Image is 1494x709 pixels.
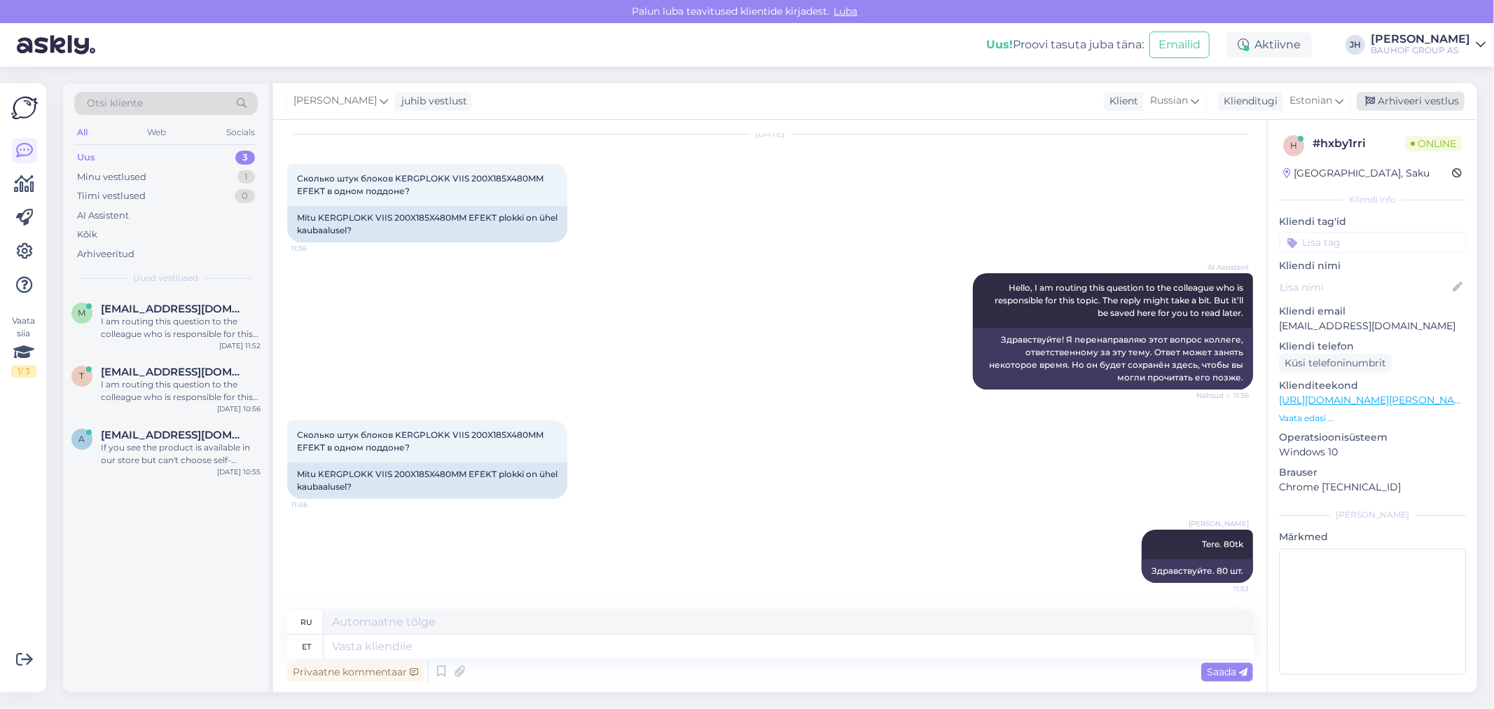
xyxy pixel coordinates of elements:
[237,170,255,184] div: 1
[287,128,1253,140] div: [DATE]
[1202,539,1243,549] span: Tere. 80tk
[77,170,146,184] div: Minu vestlused
[11,315,36,378] div: Vaata siia
[223,123,258,142] div: Socials
[1346,35,1365,55] div: JH
[1279,193,1466,206] div: Kliendi info
[287,462,567,499] div: Mitu KERGPLOKK VIIS 200X185X480MM EFEKT plokki on ühel kaubaalusel?
[1279,509,1466,521] div: [PERSON_NAME]
[396,94,467,109] div: juhib vestlust
[1279,412,1466,425] p: Vaata edasi ...
[1279,259,1466,273] p: Kliendi nimi
[1279,430,1466,445] p: Operatsioonisüsteem
[1357,92,1465,111] div: Arhiveeri vestlus
[973,328,1253,390] div: Здравствуйте! Я перенаправляю этот вопрос коллеге, ответственному за эту тему. Ответ может занять...
[297,429,546,453] span: Сколько штук блоков KERGPLOKK VIIS 200X185X480MM EFEKT в одном поддоне?
[78,308,86,318] span: M
[101,315,261,340] div: I am routing this question to the colleague who is responsible for this topic. The reply might ta...
[11,95,38,121] img: Askly Logo
[1142,559,1253,583] div: Здравствуйте. 80 шт.
[235,151,255,165] div: 3
[87,96,143,111] span: Otsi kliente
[1313,135,1405,152] div: # hxby1rri
[1218,94,1278,109] div: Klienditugi
[1196,390,1249,401] span: Nähtud ✓ 11:36
[1283,166,1430,181] div: [GEOGRAPHIC_DATA], Saku
[1279,394,1472,406] a: [URL][DOMAIN_NAME][PERSON_NAME]
[74,123,90,142] div: All
[1371,45,1470,56] div: BAUHOF GROUP AS
[1371,34,1470,45] div: [PERSON_NAME]
[134,272,199,284] span: Uued vestlused
[1196,262,1249,273] span: AI Assistent
[986,36,1144,53] div: Proovi tasuta juba täna:
[145,123,170,142] div: Web
[300,610,312,634] div: ru
[77,247,134,261] div: Arhiveeritud
[11,365,36,378] div: 1 / 3
[1280,280,1450,295] input: Lisa nimi
[217,467,261,477] div: [DATE] 10:55
[1405,136,1462,151] span: Online
[1279,304,1466,319] p: Kliendi email
[1196,584,1249,594] span: 11:53
[77,228,97,242] div: Kõik
[79,434,85,444] span: a
[297,173,546,196] span: Сколько штук блоков KERGPLOKK VIIS 200X185X480MM EFEKT в одном поддоне?
[302,635,311,659] div: et
[77,151,95,165] div: Uus
[986,38,1013,51] b: Uus!
[1279,339,1466,354] p: Kliendi telefon
[1104,94,1138,109] div: Klient
[217,404,261,414] div: [DATE] 10:56
[1149,32,1210,58] button: Emailid
[291,243,344,254] span: 11:36
[287,206,567,242] div: Mitu KERGPLOKK VIIS 200X185X480MM EFEKT plokki on ühel kaubaalusel?
[1207,666,1247,678] span: Saada
[1289,93,1332,109] span: Estonian
[287,663,424,682] div: Privaatne kommentaar
[101,366,247,378] span: toiffel@gmail.com
[1279,214,1466,229] p: Kliendi tag'id
[1371,34,1486,56] a: [PERSON_NAME]BAUHOF GROUP AS
[293,93,377,109] span: [PERSON_NAME]
[1290,140,1297,151] span: h
[1279,530,1466,544] p: Märkmed
[995,282,1245,318] span: Hello, I am routing this question to the colleague who is responsible for this topic. The reply m...
[219,340,261,351] div: [DATE] 11:52
[101,303,247,315] span: Malle.Koodres@gmail.com
[1279,319,1466,333] p: [EMAIL_ADDRESS][DOMAIN_NAME]
[101,429,247,441] span: aria.margarita79@gmail.com
[1279,480,1466,495] p: Chrome [TECHNICAL_ID]
[830,5,862,18] span: Luba
[101,441,261,467] div: If you see the product is available in our store but can't choose self-pickup, it might be becaus...
[80,371,85,381] span: t
[1279,465,1466,480] p: Brauser
[1226,32,1312,57] div: Aktiivne
[77,209,129,223] div: AI Assistent
[235,189,255,203] div: 0
[1279,445,1466,460] p: Windows 10
[291,500,344,510] span: 11:46
[1150,93,1188,109] span: Russian
[1279,232,1466,253] input: Lisa tag
[1279,354,1392,373] div: Küsi telefoninumbrit
[101,378,261,404] div: I am routing this question to the colleague who is responsible for this topic. The reply might ta...
[1189,518,1249,529] span: [PERSON_NAME]
[77,189,146,203] div: Tiimi vestlused
[1279,378,1466,393] p: Klienditeekond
